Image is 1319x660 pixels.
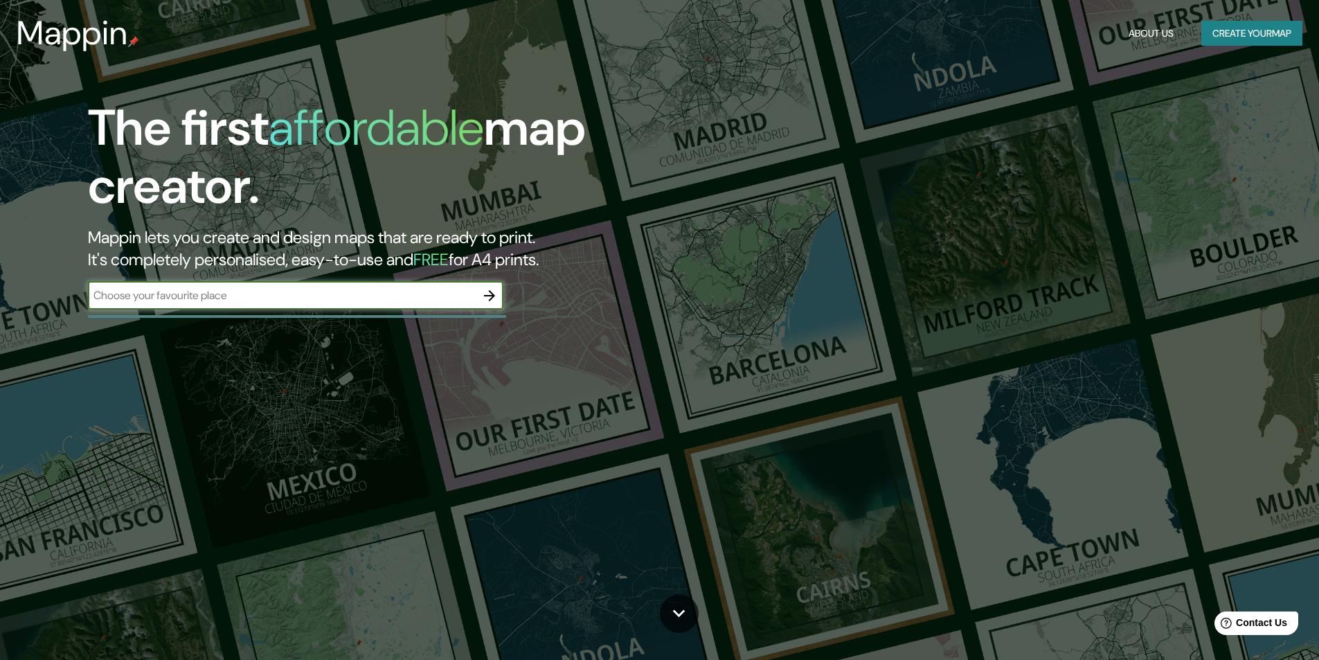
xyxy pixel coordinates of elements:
[128,36,139,47] img: mappin-pin
[1196,606,1304,645] iframe: Help widget launcher
[1123,21,1179,46] button: About Us
[88,99,748,226] h1: The first map creator.
[88,287,476,303] input: Choose your favourite place
[413,249,449,270] h5: FREE
[269,96,484,160] h1: affordable
[1201,21,1302,46] button: Create yourmap
[88,226,748,271] h2: Mappin lets you create and design maps that are ready to print. It's completely personalised, eas...
[17,14,128,53] h3: Mappin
